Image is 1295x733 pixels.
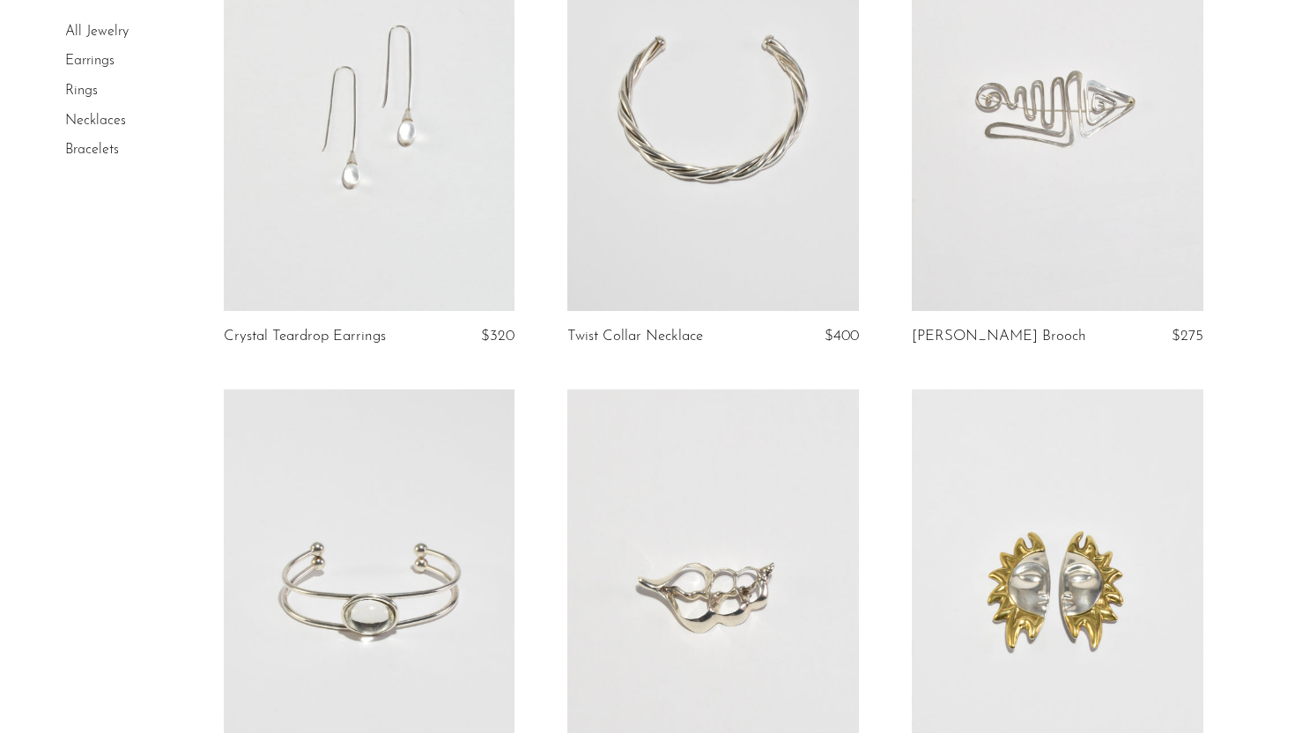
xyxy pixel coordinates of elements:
a: All Jewelry [65,25,129,39]
a: Necklaces [65,114,126,128]
a: Crystal Teardrop Earrings [224,329,386,344]
span: $275 [1172,329,1203,344]
span: $320 [481,329,514,344]
span: $400 [825,329,859,344]
a: Rings [65,84,98,98]
a: Earrings [65,55,115,69]
a: Twist Collar Necklace [567,329,703,344]
a: [PERSON_NAME] Brooch [912,329,1086,344]
a: Bracelets [65,143,119,157]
